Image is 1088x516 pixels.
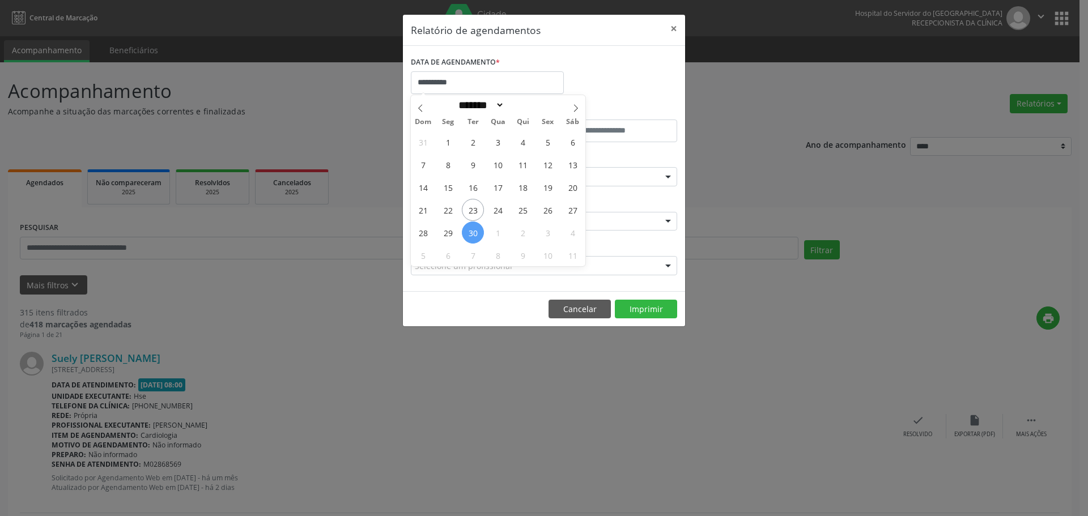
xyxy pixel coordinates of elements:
span: Setembro 14, 2025 [412,176,434,198]
span: Outubro 10, 2025 [537,244,559,266]
h5: Relatório de agendamentos [411,23,541,37]
span: Setembro 13, 2025 [562,153,584,176]
span: Outubro 8, 2025 [487,244,509,266]
span: Outubro 7, 2025 [462,244,484,266]
span: Setembro 25, 2025 [512,199,534,221]
span: Qua [486,118,511,126]
span: Setembro 30, 2025 [462,221,484,244]
span: Setembro 17, 2025 [487,176,509,198]
select: Month [454,99,504,111]
span: Setembro 10, 2025 [487,153,509,176]
span: Dom [411,118,436,126]
span: Outubro 6, 2025 [437,244,459,266]
span: Sex [535,118,560,126]
span: Setembro 21, 2025 [412,199,434,221]
span: Setembro 16, 2025 [462,176,484,198]
span: Setembro 4, 2025 [512,131,534,153]
span: Setembro 9, 2025 [462,153,484,176]
span: Outubro 11, 2025 [562,244,584,266]
span: Qui [511,118,535,126]
span: Setembro 28, 2025 [412,221,434,244]
span: Setembro 27, 2025 [562,199,584,221]
span: Setembro 23, 2025 [462,199,484,221]
span: Setembro 6, 2025 [562,131,584,153]
span: Setembro 26, 2025 [537,199,559,221]
span: Outubro 9, 2025 [512,244,534,266]
span: Setembro 22, 2025 [437,199,459,221]
span: Outubro 4, 2025 [562,221,584,244]
span: Selecione um profissional [415,260,512,272]
label: ATÉ [547,102,677,120]
span: Outubro 2, 2025 [512,221,534,244]
span: Sáb [560,118,585,126]
span: Setembro 19, 2025 [537,176,559,198]
span: Agosto 31, 2025 [412,131,434,153]
span: Outubro 1, 2025 [487,221,509,244]
span: Seg [436,118,461,126]
span: Setembro 1, 2025 [437,131,459,153]
span: Setembro 7, 2025 [412,153,434,176]
span: Setembro 20, 2025 [562,176,584,198]
span: Setembro 24, 2025 [487,199,509,221]
span: Setembro 18, 2025 [512,176,534,198]
span: Setembro 5, 2025 [537,131,559,153]
span: Setembro 2, 2025 [462,131,484,153]
button: Cancelar [549,300,611,319]
span: Setembro 3, 2025 [487,131,509,153]
span: Setembro 15, 2025 [437,176,459,198]
span: Setembro 12, 2025 [537,153,559,176]
span: Setembro 11, 2025 [512,153,534,176]
span: Outubro 3, 2025 [537,221,559,244]
span: Ter [461,118,486,126]
button: Close [662,15,685,42]
span: Outubro 5, 2025 [412,244,434,266]
label: DATA DE AGENDAMENTO [411,54,500,71]
button: Imprimir [615,300,677,319]
span: Setembro 8, 2025 [437,153,459,176]
span: Setembro 29, 2025 [437,221,459,244]
input: Year [504,99,542,111]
